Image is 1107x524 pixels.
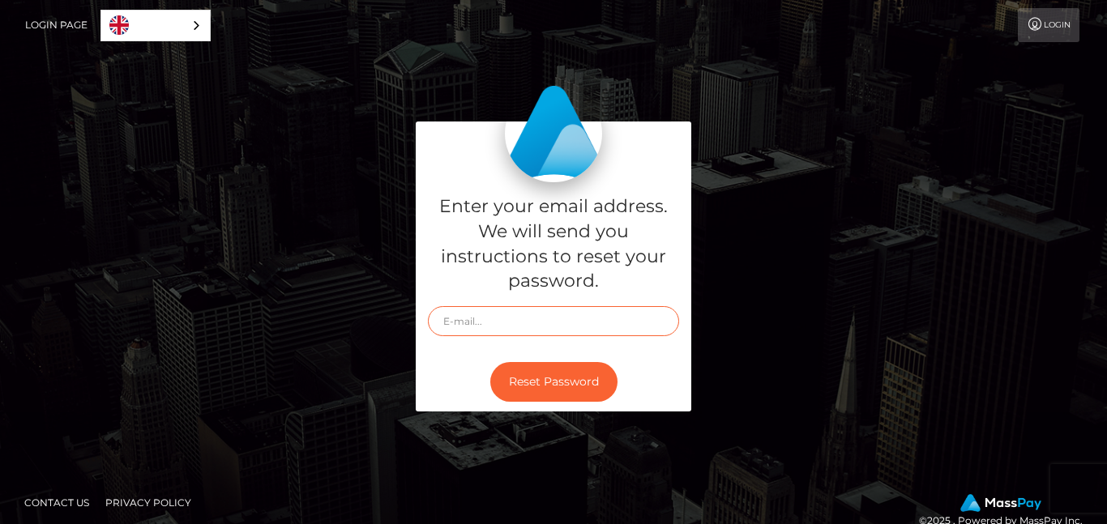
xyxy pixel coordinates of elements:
a: Login Page [25,8,88,42]
img: MassPay [960,494,1041,512]
div: Language [100,10,211,41]
a: Privacy Policy [99,490,198,515]
button: Reset Password [490,362,618,402]
a: English [101,11,210,40]
h5: Enter your email address. We will send you instructions to reset your password. [428,194,679,294]
input: E-mail... [428,306,679,336]
img: MassPay Login [505,85,602,182]
a: Contact Us [18,490,96,515]
a: Login [1018,8,1079,42]
aside: Language selected: English [100,10,211,41]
